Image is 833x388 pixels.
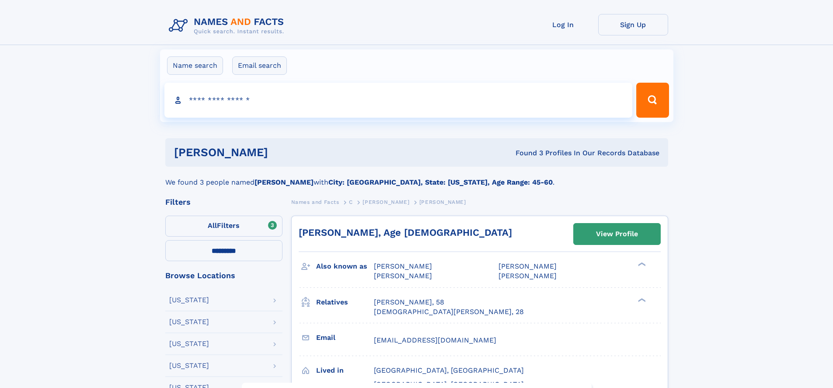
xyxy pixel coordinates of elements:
span: C [349,199,353,205]
span: All [208,221,217,230]
span: [GEOGRAPHIC_DATA], [GEOGRAPHIC_DATA] [374,366,524,374]
span: [EMAIL_ADDRESS][DOMAIN_NAME] [374,336,496,344]
h3: Relatives [316,295,374,310]
a: Log In [528,14,598,35]
a: C [349,196,353,207]
a: [PERSON_NAME], 58 [374,297,444,307]
a: View Profile [574,224,660,245]
span: [PERSON_NAME] [374,262,432,270]
div: View Profile [596,224,638,244]
span: [PERSON_NAME] [498,272,557,280]
a: Sign Up [598,14,668,35]
label: Email search [232,56,287,75]
span: [PERSON_NAME] [419,199,466,205]
a: [PERSON_NAME] [362,196,409,207]
b: [PERSON_NAME] [254,178,314,186]
div: ❯ [636,297,646,303]
img: Logo Names and Facts [165,14,291,38]
a: [DEMOGRAPHIC_DATA][PERSON_NAME], 28 [374,307,524,317]
h1: [PERSON_NAME] [174,147,392,158]
h3: Also known as [316,259,374,274]
span: [PERSON_NAME] [498,262,557,270]
label: Filters [165,216,282,237]
div: [US_STATE] [169,318,209,325]
div: ❯ [636,262,646,267]
div: [US_STATE] [169,362,209,369]
div: Browse Locations [165,272,282,280]
div: [US_STATE] [169,297,209,304]
h3: Lived in [316,363,374,378]
input: search input [164,83,633,118]
h3: Email [316,330,374,345]
label: Name search [167,56,223,75]
button: Search Button [636,83,669,118]
div: Filters [165,198,282,206]
span: [PERSON_NAME] [362,199,409,205]
div: We found 3 people named with . [165,167,668,188]
b: City: [GEOGRAPHIC_DATA], State: [US_STATE], Age Range: 45-60 [328,178,553,186]
div: [US_STATE] [169,340,209,347]
div: Found 3 Profiles In Our Records Database [392,148,659,158]
a: Names and Facts [291,196,339,207]
a: [PERSON_NAME], Age [DEMOGRAPHIC_DATA] [299,227,512,238]
span: [PERSON_NAME] [374,272,432,280]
